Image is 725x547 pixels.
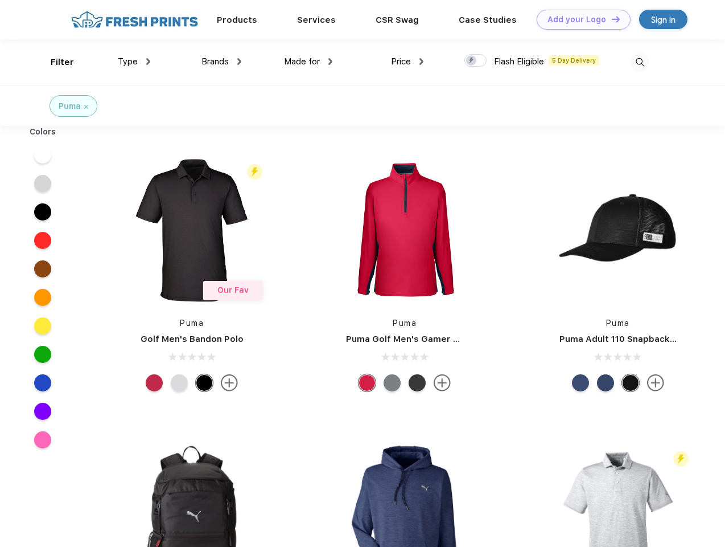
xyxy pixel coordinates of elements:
img: more.svg [434,374,451,391]
div: Puma Black [409,374,426,391]
div: Pma Blk with Pma Blk [622,374,639,391]
div: Peacoat with Qut Shd [597,374,614,391]
a: Puma [393,319,417,328]
img: flash_active_toggle.svg [673,451,689,467]
div: Puma [59,100,81,112]
div: Sign in [651,13,675,26]
div: Quiet Shade [384,374,401,391]
a: Golf Men's Bandon Polo [141,334,244,344]
span: Type [118,56,138,67]
span: Flash Eligible [494,56,544,67]
span: 5 Day Delivery [549,55,599,66]
div: Puma Black [196,374,213,391]
img: func=resize&h=266 [329,154,480,306]
img: more.svg [647,374,664,391]
img: filter_cancel.svg [84,105,88,109]
div: Peacoat Qut Shd [572,374,589,391]
img: DT [612,16,620,22]
span: Brands [201,56,229,67]
img: func=resize&h=266 [116,154,267,306]
img: dropdown.png [419,58,423,65]
img: desktop_search.svg [631,53,649,72]
span: Our Fav [217,285,249,295]
span: Price [391,56,411,67]
a: Products [217,15,257,25]
a: CSR Swag [376,15,419,25]
img: flash_active_toggle.svg [247,164,262,179]
a: Services [297,15,336,25]
img: fo%20logo%202.webp [68,10,201,30]
img: dropdown.png [146,58,150,65]
a: Sign in [639,10,687,29]
div: Add your Logo [547,15,606,25]
div: Ski Patrol [146,374,163,391]
img: dropdown.png [328,58,332,65]
div: Colors [21,126,65,138]
img: func=resize&h=266 [542,154,694,306]
img: more.svg [221,374,238,391]
a: Puma Golf Men's Gamer Golf Quarter-Zip [346,334,526,344]
div: Filter [51,56,74,69]
span: Made for [284,56,320,67]
img: dropdown.png [237,58,241,65]
div: High Rise [171,374,188,391]
a: Puma [606,319,630,328]
a: Puma [180,319,204,328]
div: Ski Patrol [359,374,376,391]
